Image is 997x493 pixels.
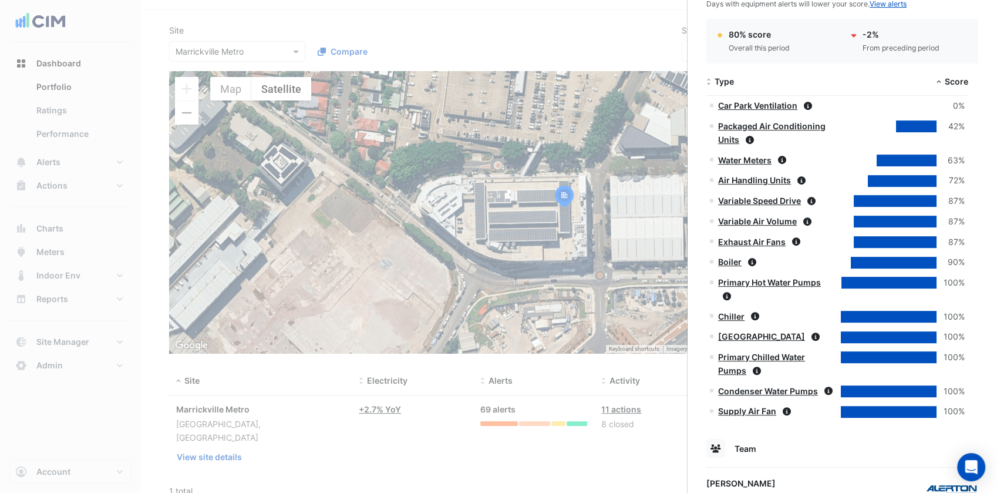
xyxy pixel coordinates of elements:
div: 100% [937,310,965,324]
div: 0% [937,99,965,113]
a: Water Meters [718,155,772,165]
a: Boiler [718,257,742,267]
a: Chiller [718,311,745,321]
a: Exhaust Air Fans [718,237,786,247]
div: 100% [937,351,965,364]
div: 100% [937,385,965,398]
div: 100% [937,276,965,290]
div: 87% [937,215,965,229]
a: Packaged Air Conditioning Units [718,121,826,145]
a: Primary Hot Water Pumps [718,277,821,287]
div: [PERSON_NAME] [706,477,776,489]
div: 100% [937,330,965,344]
a: Air Handling Units [718,175,791,185]
a: [GEOGRAPHIC_DATA] [718,331,805,341]
div: 63% [937,154,965,167]
div: 87% [937,194,965,208]
div: -2% [863,28,939,41]
a: Primary Chilled Water Pumps [718,352,805,375]
a: Condenser Water Pumps [718,386,818,396]
div: 80% score [729,28,790,41]
div: 100% [937,405,965,418]
span: Score [945,76,968,86]
div: From preceding period [863,43,939,53]
a: Variable Air Volume [718,216,797,226]
div: 87% [937,236,965,249]
a: Variable Speed Drive [718,196,801,206]
div: 90% [937,256,965,269]
span: Type [715,76,734,86]
div: Open Intercom Messenger [957,453,985,481]
div: 72% [937,174,965,187]
div: Overall this period [729,43,790,53]
span: Team [735,444,756,454]
div: 42% [937,120,965,133]
a: Supply Air Fan [718,406,776,416]
a: Car Park Ventilation [718,100,797,110]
